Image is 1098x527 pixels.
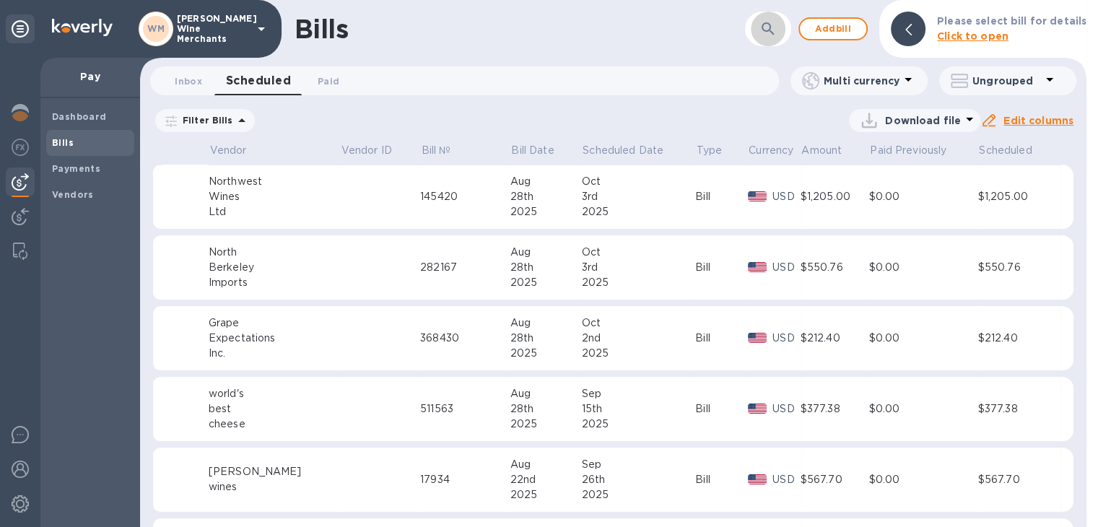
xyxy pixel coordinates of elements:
[510,189,582,204] div: 28th
[209,401,340,417] div: best
[209,417,340,432] div: cheese
[177,14,249,44] p: [PERSON_NAME] Wine Merchants
[582,417,696,432] div: 2025
[510,457,582,472] div: Aug
[978,189,1060,204] div: $1,205.00
[422,143,470,158] span: Bill №
[175,74,202,89] span: Inbox
[510,245,582,260] div: Aug
[798,17,868,40] button: Addbill
[510,331,582,346] div: 28th
[582,472,696,487] div: 26th
[582,260,696,275] div: 3rd
[749,143,793,158] p: Currency
[582,275,696,290] div: 2025
[772,189,800,204] p: USD
[510,417,582,432] div: 2025
[748,474,767,484] img: USD
[510,174,582,189] div: Aug
[695,401,747,417] div: Bill
[869,331,978,346] div: $0.00
[510,346,582,361] div: 2025
[801,472,869,487] div: $567.70
[978,260,1060,275] div: $550.76
[979,143,1032,158] p: Scheduled
[979,143,1050,158] span: Scheduled
[177,114,233,126] p: Filter Bills
[510,386,582,401] div: Aug
[209,315,340,331] div: Grape
[1003,115,1073,126] u: Edit columns
[420,189,510,204] div: 145420
[510,401,582,417] div: 28th
[52,111,107,122] b: Dashboard
[226,71,291,91] span: Scheduled
[870,143,965,158] span: Paid Previously
[209,386,340,401] div: world's
[209,189,340,204] div: Wines
[209,346,340,361] div: Inc.
[582,245,696,260] div: Oct
[511,143,554,158] p: Bill Date
[209,260,340,275] div: Berkeley
[510,275,582,290] div: 2025
[582,487,696,502] div: 2025
[52,69,128,84] p: Pay
[52,189,94,200] b: Vendors
[582,204,696,219] div: 2025
[801,143,842,158] p: Amount
[869,189,978,204] div: $0.00
[978,472,1060,487] div: $567.70
[772,472,800,487] p: USD
[697,143,723,158] p: Type
[937,15,1086,27] b: Please select bill for details
[209,479,340,495] div: wines
[582,331,696,346] div: 2nd
[209,464,340,479] div: [PERSON_NAME]
[748,262,767,272] img: USD
[978,331,1060,346] div: $212.40
[695,331,747,346] div: Bill
[772,331,800,346] p: USD
[937,30,1008,42] b: Click to open
[511,143,572,158] span: Bill Date
[420,401,510,417] div: 511563
[697,143,741,158] span: Type
[52,163,100,174] b: Payments
[801,143,860,158] span: Amount
[695,189,747,204] div: Bill
[209,174,340,189] div: Northwest
[209,275,340,290] div: Imports
[772,401,800,417] p: USD
[772,260,800,275] p: USD
[422,143,451,158] p: Bill №
[583,143,663,158] p: Scheduled Date
[582,189,696,204] div: 3rd
[510,260,582,275] div: 28th
[209,331,340,346] div: Expectations
[869,401,978,417] div: $0.00
[582,386,696,401] div: Sep
[582,457,696,472] div: Sep
[801,331,869,346] div: $212.40
[147,23,165,34] b: WM
[824,74,899,88] p: Multi currency
[318,74,339,89] span: Paid
[582,174,696,189] div: Oct
[869,260,978,275] div: $0.00
[510,204,582,219] div: 2025
[420,331,510,346] div: 368430
[6,14,35,43] div: Unpin categories
[869,472,978,487] div: $0.00
[801,189,869,204] div: $1,205.00
[210,143,247,158] p: Vendor
[52,19,113,36] img: Logo
[510,487,582,502] div: 2025
[420,472,510,487] div: 17934
[801,260,869,275] div: $550.76
[510,315,582,331] div: Aug
[695,260,747,275] div: Bill
[582,401,696,417] div: 15th
[209,245,340,260] div: North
